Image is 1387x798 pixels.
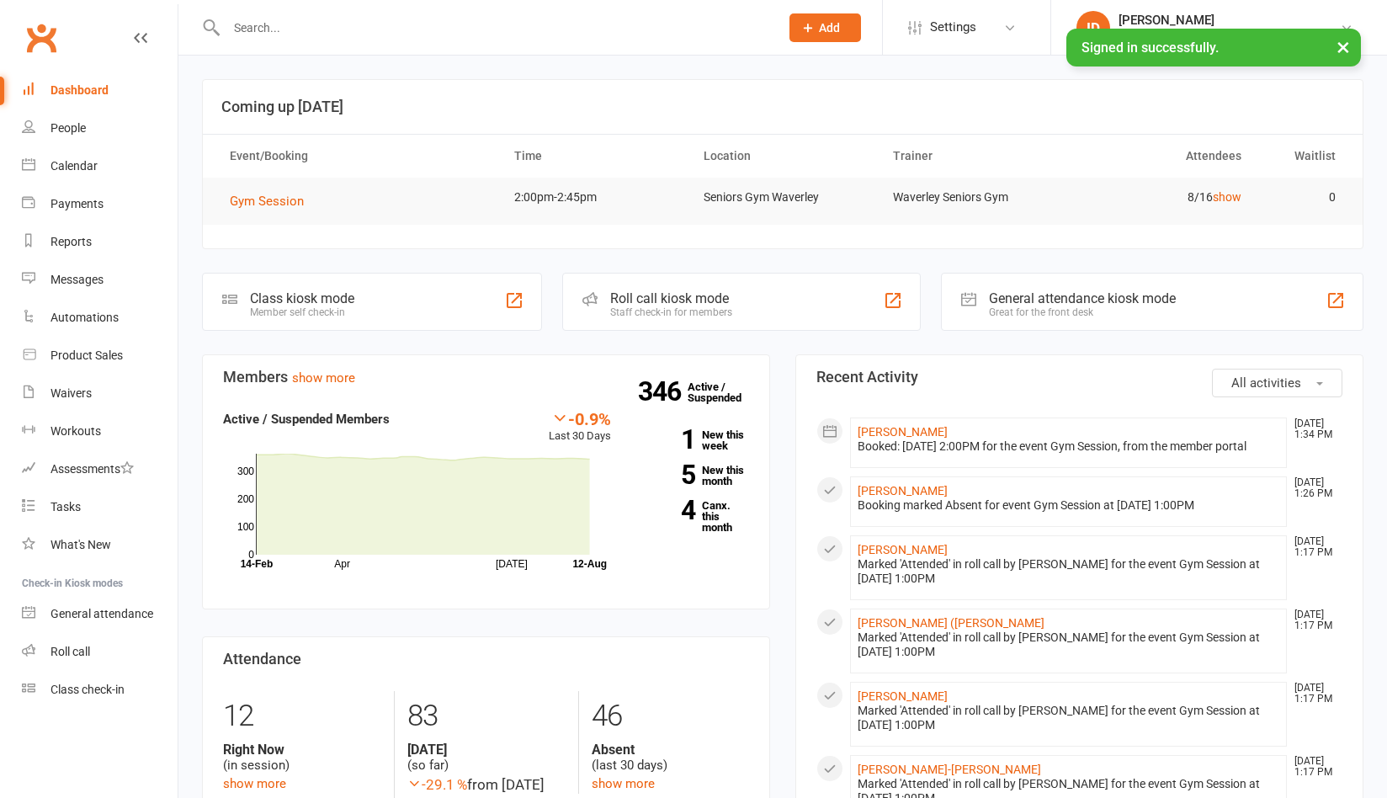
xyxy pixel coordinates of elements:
[22,450,178,488] a: Assessments
[636,427,695,452] strong: 1
[638,379,688,404] strong: 346
[22,337,178,375] a: Product Sales
[858,484,948,497] a: [PERSON_NAME]
[1286,756,1342,778] time: [DATE] 1:17 PM
[22,375,178,412] a: Waivers
[1119,13,1340,28] div: [PERSON_NAME]
[549,409,611,445] div: Last 30 Days
[22,72,178,109] a: Dashboard
[1119,28,1340,43] div: Uniting Seniors Gym [GEOGRAPHIC_DATA]
[22,299,178,337] a: Automations
[50,235,92,248] div: Reports
[858,763,1041,776] a: [PERSON_NAME]-[PERSON_NAME]
[22,526,178,564] a: What's New
[221,98,1344,115] h3: Coming up [DATE]
[50,538,111,551] div: What's New
[50,273,104,286] div: Messages
[1076,11,1110,45] div: ID
[819,21,840,35] span: Add
[858,425,948,439] a: [PERSON_NAME]
[221,16,768,40] input: Search...
[688,369,762,416] a: 346Active / Suspended
[610,290,732,306] div: Roll call kiosk mode
[1286,683,1342,705] time: [DATE] 1:17 PM
[1067,135,1257,178] th: Attendees
[50,645,90,658] div: Roll call
[1257,135,1352,178] th: Waitlist
[22,109,178,147] a: People
[858,689,948,703] a: [PERSON_NAME]
[50,159,98,173] div: Calendar
[989,290,1176,306] div: General attendance kiosk mode
[407,691,565,742] div: 83
[50,311,119,324] div: Automations
[292,370,355,386] a: show more
[858,616,1044,630] a: [PERSON_NAME] ([PERSON_NAME]
[499,178,688,217] td: 2:00pm-2:45pm
[223,742,381,758] strong: Right Now
[878,135,1067,178] th: Trainer
[22,595,178,633] a: General attendance kiosk mode
[592,742,749,774] div: (last 30 days)
[215,135,499,178] th: Event/Booking
[223,412,390,427] strong: Active / Suspended Members
[1286,477,1342,499] time: [DATE] 1:26 PM
[816,369,1342,386] h3: Recent Activity
[858,557,1279,586] div: Marked 'Attended' in roll call by [PERSON_NAME] for the event Gym Session at [DATE] 1:00PM
[789,13,861,42] button: Add
[22,633,178,671] a: Roll call
[1286,536,1342,558] time: [DATE] 1:17 PM
[1328,29,1358,65] button: ×
[250,290,354,306] div: Class kiosk mode
[1081,40,1219,56] span: Signed in successfully.
[1213,190,1241,204] a: show
[50,500,81,513] div: Tasks
[930,8,976,46] span: Settings
[223,776,286,791] a: show more
[250,306,354,318] div: Member self check-in
[50,83,109,97] div: Dashboard
[989,306,1176,318] div: Great for the front desk
[223,691,381,742] div: 12
[407,742,565,774] div: (so far)
[858,704,1279,732] div: Marked 'Attended' in roll call by [PERSON_NAME] for the event Gym Session at [DATE] 1:00PM
[22,185,178,223] a: Payments
[22,671,178,709] a: Class kiosk mode
[407,774,565,796] div: from [DATE]
[50,197,104,210] div: Payments
[858,439,1279,454] div: Booked: [DATE] 2:00PM for the event Gym Session, from the member portal
[1212,369,1342,397] button: All activities
[50,424,101,438] div: Workouts
[22,412,178,450] a: Workouts
[636,429,749,451] a: 1New this week
[22,261,178,299] a: Messages
[688,135,878,178] th: Location
[1286,609,1342,631] time: [DATE] 1:17 PM
[858,630,1279,659] div: Marked 'Attended' in roll call by [PERSON_NAME] for the event Gym Session at [DATE] 1:00PM
[230,191,316,211] button: Gym Session
[223,742,381,774] div: (in session)
[592,776,655,791] a: show more
[636,497,695,523] strong: 4
[592,691,749,742] div: 46
[22,488,178,526] a: Tasks
[20,17,62,59] a: Clubworx
[230,194,304,209] span: Gym Session
[50,607,153,620] div: General attendance
[22,223,178,261] a: Reports
[858,498,1279,513] div: Booking marked Absent for event Gym Session at [DATE] 1:00PM
[1286,418,1342,440] time: [DATE] 1:34 PM
[407,776,467,793] span: -29.1 %
[223,369,749,386] h3: Members
[549,409,611,428] div: -0.9%
[636,465,749,487] a: 5New this month
[50,386,92,400] div: Waivers
[688,178,878,217] td: Seniors Gym Waverley
[610,306,732,318] div: Staff check-in for members
[878,178,1067,217] td: Waverley Seniors Gym
[636,500,749,533] a: 4Canx. this month
[858,543,948,556] a: [PERSON_NAME]
[592,742,749,758] strong: Absent
[407,742,565,758] strong: [DATE]
[50,121,86,135] div: People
